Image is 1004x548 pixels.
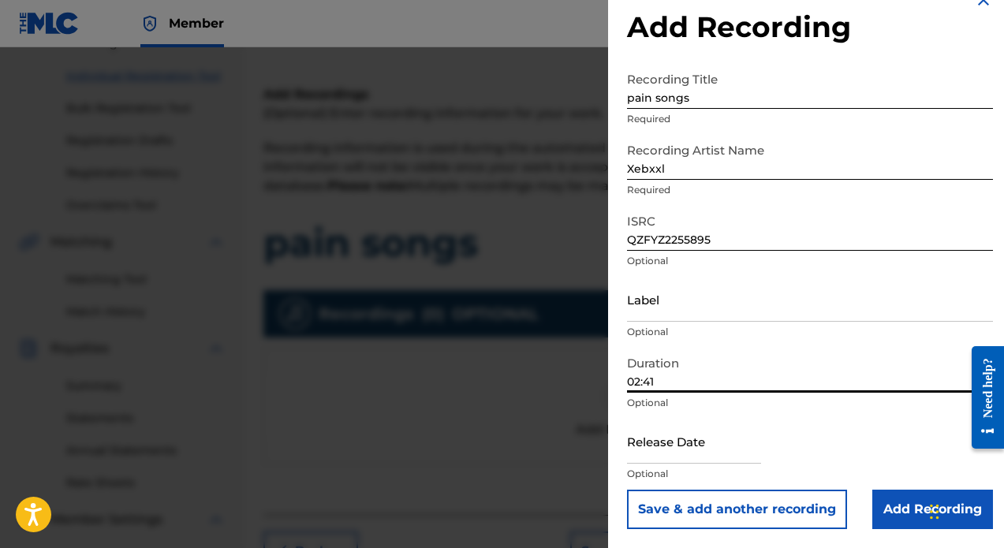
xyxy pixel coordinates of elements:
div: Drag [930,488,939,535]
p: Optional [627,254,993,268]
input: Add Recording [872,490,993,529]
p: Optional [627,325,993,339]
span: Member [169,14,224,32]
p: Required [627,183,993,197]
p: Optional [627,467,993,481]
button: Save & add another recording [627,490,847,529]
img: Top Rightsholder [140,14,159,33]
iframe: Resource Center [960,330,1004,465]
iframe: Chat Widget [925,472,1004,548]
p: Optional [627,396,993,410]
img: MLC Logo [19,12,80,35]
p: Required [627,112,993,126]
